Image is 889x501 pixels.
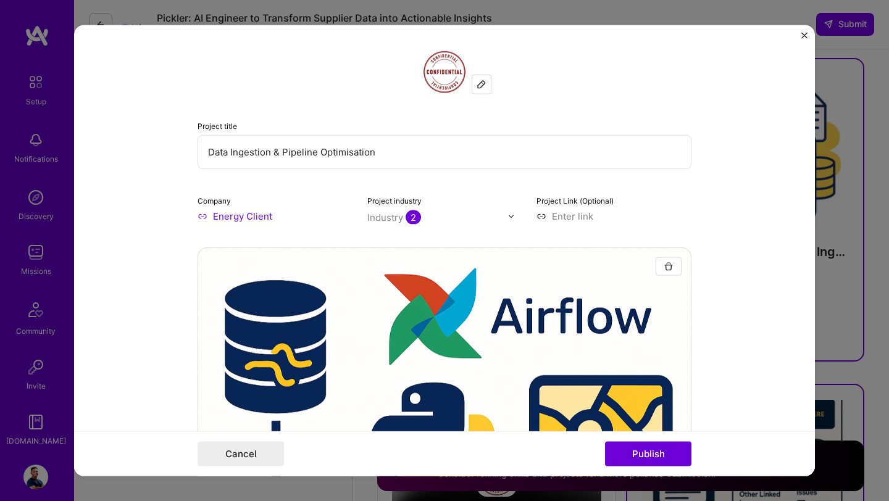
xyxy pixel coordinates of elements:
input: Enter the name of the project [198,135,691,169]
img: drop icon [507,212,515,220]
img: Trash [664,262,674,271]
button: Publish [605,441,691,466]
label: Project industry [367,196,422,205]
span: 2 [406,210,421,225]
button: Cancel [198,441,284,466]
label: Company [198,196,231,205]
button: Close [801,33,808,46]
label: Project title [198,122,237,131]
div: Edit [472,75,491,94]
input: Enter name or website [198,210,353,223]
label: Project Link (Optional) [536,196,614,205]
img: Edit [477,80,486,89]
div: Industry [367,211,421,224]
input: Enter link [536,210,691,223]
img: Company logo [422,50,467,94]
